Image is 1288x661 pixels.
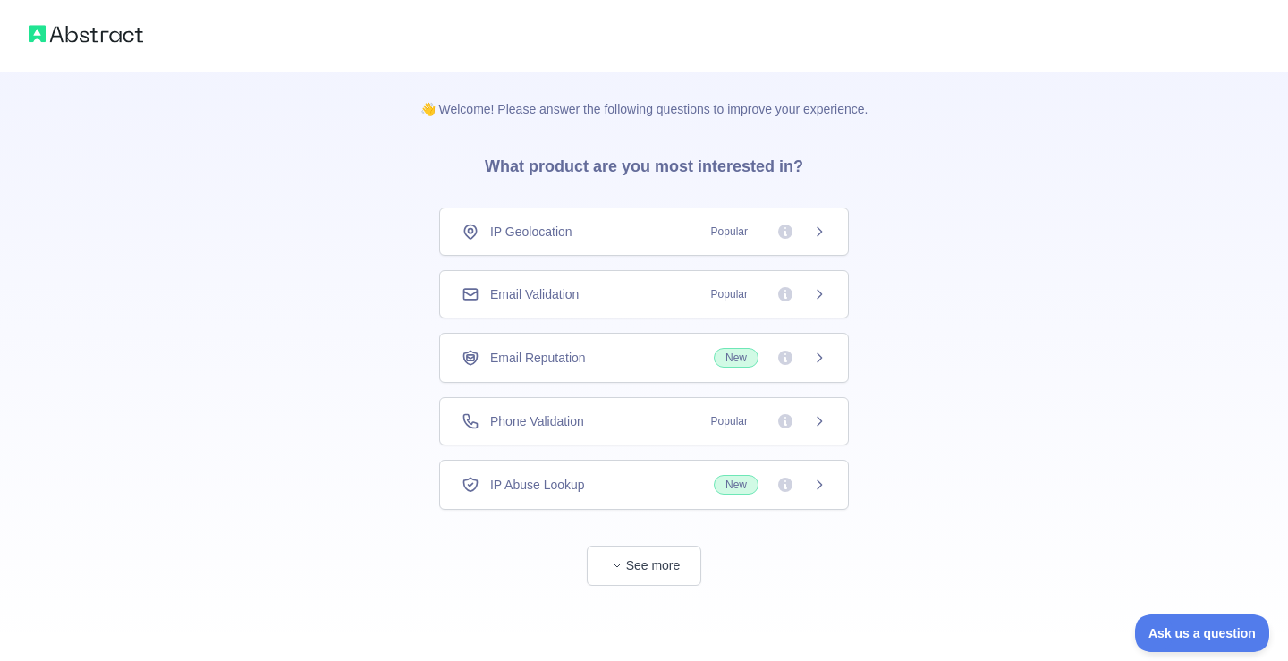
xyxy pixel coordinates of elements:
span: Phone Validation [490,412,584,430]
span: Email Validation [490,285,579,303]
h3: What product are you most interested in? [456,118,832,208]
button: See more [587,546,701,586]
span: Popular [700,223,758,241]
span: New [714,348,758,368]
p: 👋 Welcome! Please answer the following questions to improve your experience. [392,72,897,118]
span: New [714,475,758,495]
span: IP Abuse Lookup [490,476,585,494]
span: Popular [700,412,758,430]
span: IP Geolocation [490,223,572,241]
span: Popular [700,285,758,303]
img: Abstract logo [29,21,143,47]
span: Email Reputation [490,349,586,367]
iframe: Toggle Customer Support [1135,614,1270,652]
